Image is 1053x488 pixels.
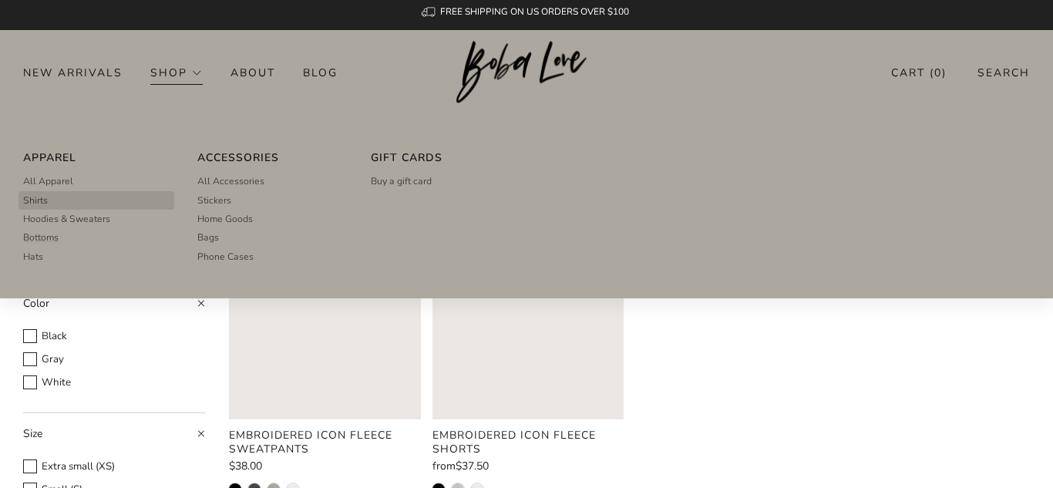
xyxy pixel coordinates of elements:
image-skeleton: Loading image: Black S Embroidered Icon Fleece Shorts [432,227,624,419]
a: Apparel [23,148,170,167]
a: All Accessories [197,172,344,190]
span: Phone Cases [197,250,254,264]
span: Stickers [197,194,231,207]
label: Extra small (XS) [23,458,206,476]
a: Hoodies & Sweaters [23,210,170,228]
items-count: 0 [934,66,942,80]
a: Hats [23,247,170,266]
span: Size [23,426,42,441]
a: Embroidered Icon Fleece Shorts [432,429,624,456]
image-skeleton: Loading image: Black XS Embroidered Icon Fleece Sweatpants [229,227,420,419]
a: Search [977,60,1030,86]
a: Embroidered Icon Fleece Sweatpants [229,429,420,456]
a: Boba Love [456,41,597,105]
a: Accessories [197,148,344,167]
span: $37.50 [456,459,489,473]
a: New Arrivals [23,60,123,85]
label: White [23,374,206,392]
span: Bags [197,231,219,244]
label: Gray [23,351,206,369]
a: Home Goods [197,210,344,228]
a: Cart [891,60,947,86]
span: from [432,459,489,473]
a: Buy a gift card [371,172,517,190]
a: Gift Cards [371,148,517,167]
span: $38.00 [229,459,262,473]
a: Black S Embroidered Icon Fleece Shorts Loading image: Black S Embroidered Icon Fleece Shorts [432,227,624,419]
a: All Apparel [23,172,170,190]
a: Phone Cases [197,247,344,266]
span: Hats [23,250,43,264]
a: from$37.50 [432,461,624,472]
span: All Accessories [197,174,264,188]
product-card-title: Embroidered Icon Fleece Shorts [432,428,596,456]
product-card-title: Embroidered Icon Fleece Sweatpants [229,428,392,456]
span: Bottoms [23,231,59,244]
span: Color [23,296,49,311]
a: Shop [150,60,203,85]
a: Black XS Embroidered Icon Fleece Sweatpants Loading image: Black XS Embroidered Icon Fleece Sweat... [229,227,420,419]
span: Buy a gift card [371,174,432,188]
a: Bags [197,228,344,247]
span: Hoodies & Sweaters [23,212,110,226]
summary: Size [23,413,206,455]
span: FREE SHIPPING ON US ORDERS OVER $100 [440,5,629,18]
label: Black [23,328,206,345]
a: Bottoms [23,228,170,247]
a: Shirts [23,191,170,210]
span: All Apparel [23,174,73,188]
a: $38.00 [229,461,420,472]
a: About [230,60,275,85]
a: Stickers [197,191,344,210]
span: Home Goods [197,212,253,226]
summary: Color [23,292,206,325]
span: Shirts [23,194,48,207]
a: Blog [303,60,338,85]
img: Boba Love [456,41,597,104]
